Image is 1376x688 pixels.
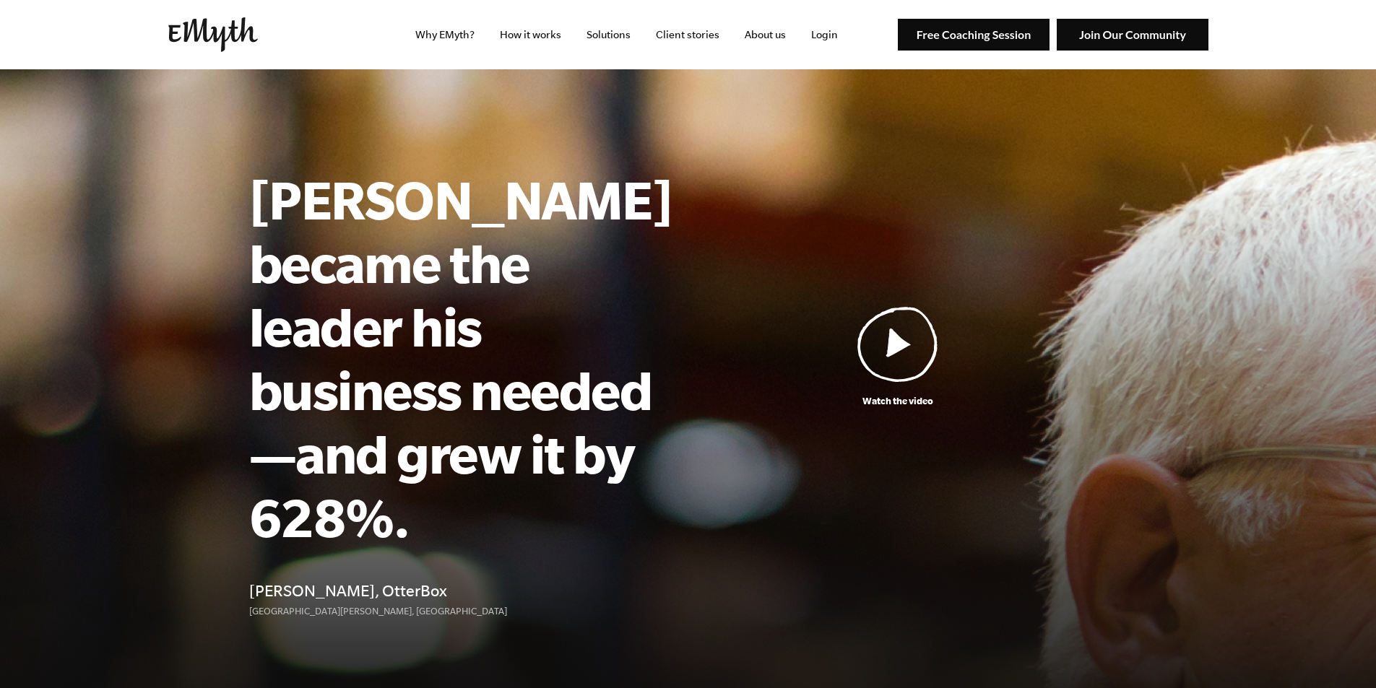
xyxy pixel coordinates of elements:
p: [GEOGRAPHIC_DATA][PERSON_NAME], [GEOGRAPHIC_DATA] [249,604,668,619]
h4: [PERSON_NAME], OtterBox [249,578,668,604]
img: EMyth [168,17,258,52]
a: Watch the video [668,306,1128,409]
img: Free Coaching Session [898,19,1050,51]
img: Join Our Community [1057,19,1208,51]
p: Watch the video [668,393,1128,409]
h1: [PERSON_NAME] became the leader his business needed—and grew it by 628%. [249,167,668,549]
img: Play Video [857,306,938,382]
